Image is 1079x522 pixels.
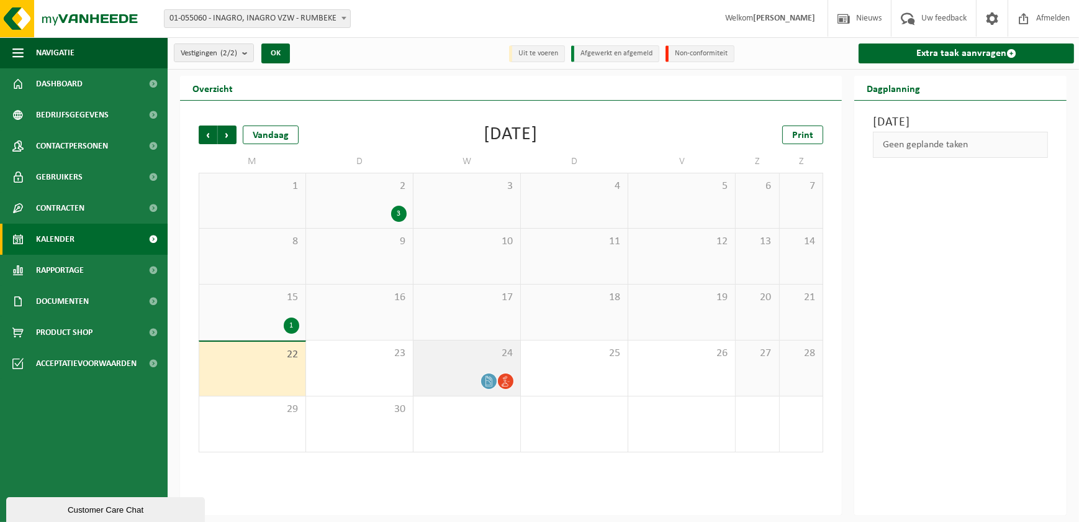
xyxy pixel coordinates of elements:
[205,291,299,304] span: 15
[666,45,734,62] li: Non-conformiteit
[36,68,83,99] span: Dashboard
[634,180,729,193] span: 5
[165,10,350,27] span: 01-055060 - INAGRO, INAGRO VZW - RUMBEKE
[36,317,93,348] span: Product Shop
[284,318,299,334] div: 1
[420,235,514,249] span: 10
[527,235,621,249] span: 11
[634,347,729,360] span: 26
[36,193,84,224] span: Contracten
[634,235,729,249] span: 12
[873,132,1048,158] div: Geen geplande taken
[199,126,217,144] span: Vorige
[484,126,538,144] div: [DATE]
[634,291,729,304] span: 19
[786,180,816,193] span: 7
[199,150,306,173] td: M
[36,286,89,317] span: Documenten
[391,206,407,222] div: 3
[782,126,823,144] a: Print
[261,43,290,63] button: OK
[786,235,816,249] span: 14
[180,76,245,100] h2: Overzicht
[742,235,772,249] span: 13
[854,76,932,100] h2: Dagplanning
[859,43,1074,63] a: Extra taak aanvragen
[742,347,772,360] span: 27
[181,44,237,63] span: Vestigingen
[736,150,779,173] td: Z
[786,347,816,360] span: 28
[786,291,816,304] span: 21
[306,150,413,173] td: D
[509,45,565,62] li: Uit te voeren
[218,126,237,144] span: Volgende
[420,291,514,304] span: 17
[792,130,813,140] span: Print
[312,180,407,193] span: 2
[742,291,772,304] span: 20
[205,235,299,249] span: 8
[527,347,621,360] span: 25
[420,347,514,360] span: 24
[312,291,407,304] span: 16
[6,495,207,522] iframe: chat widget
[312,403,407,416] span: 30
[628,150,736,173] td: V
[36,348,137,379] span: Acceptatievoorwaarden
[312,235,407,249] span: 9
[527,291,621,304] span: 18
[243,126,299,144] div: Vandaag
[571,45,659,62] li: Afgewerkt en afgemeld
[205,403,299,416] span: 29
[420,180,514,193] span: 3
[742,180,772,193] span: 6
[36,99,109,130] span: Bedrijfsgegevens
[413,150,521,173] td: W
[36,224,74,255] span: Kalender
[205,348,299,362] span: 22
[527,180,621,193] span: 4
[220,49,237,57] count: (2/2)
[174,43,254,62] button: Vestigingen(2/2)
[36,37,74,68] span: Navigatie
[36,255,84,286] span: Rapportage
[312,347,407,360] span: 23
[521,150,628,173] td: D
[873,113,1048,132] h3: [DATE]
[780,150,823,173] td: Z
[753,14,815,23] strong: [PERSON_NAME]
[164,9,351,28] span: 01-055060 - INAGRO, INAGRO VZW - RUMBEKE
[36,162,83,193] span: Gebruikers
[36,130,108,162] span: Contactpersonen
[205,180,299,193] span: 1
